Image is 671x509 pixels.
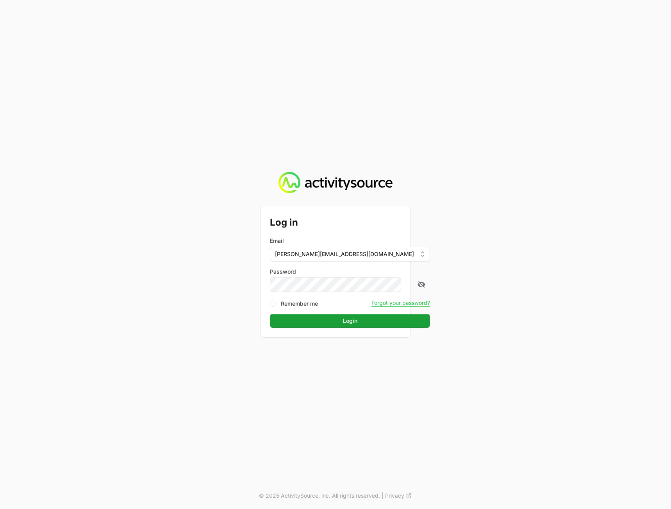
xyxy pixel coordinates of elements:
a: Privacy [385,492,412,500]
label: Email [270,237,284,245]
button: [PERSON_NAME][EMAIL_ADDRESS][DOMAIN_NAME] [270,247,430,262]
h2: Log in [270,215,430,230]
span: | [382,492,384,500]
label: Remember me [281,300,318,308]
button: Login [270,314,430,328]
label: Password [270,268,430,276]
span: [PERSON_NAME][EMAIL_ADDRESS][DOMAIN_NAME] [275,250,414,258]
p: © 2025 ActivitySource, inc. All rights reserved. [259,492,380,500]
img: Activity Source [278,172,392,194]
span: Login [343,316,357,326]
button: Forgot your password? [371,299,430,306]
